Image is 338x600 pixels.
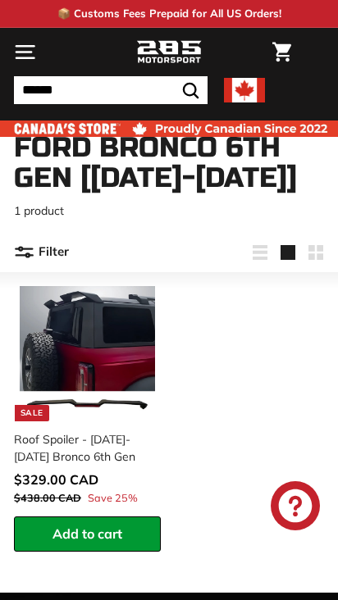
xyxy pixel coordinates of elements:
[53,525,122,542] span: Add to cart
[266,481,325,534] inbox-online-store-chat: Shopify online store chat
[14,516,161,552] button: Add to cart
[14,233,69,272] button: Filter
[14,76,208,104] input: Search
[14,431,151,466] div: Roof Spoiler - [DATE]-[DATE] Bronco 6th Gen
[14,280,161,516] a: Sale Roof Spoiler - [DATE]-[DATE] Bronco 6th Gen Save 25%
[14,491,81,504] span: $438.00 CAD
[14,202,324,220] p: 1 product
[88,490,138,506] span: Save 25%
[15,405,49,421] div: Sale
[264,29,299,75] a: Cart
[57,6,281,22] p: 📦 Customs Fees Prepaid for All US Orders!
[136,39,202,66] img: Logo_285_Motorsport_areodynamics_components
[14,471,98,488] span: $329.00 CAD
[14,133,324,194] h1: Ford Bronco 6th Gen [[DATE]-[DATE]]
